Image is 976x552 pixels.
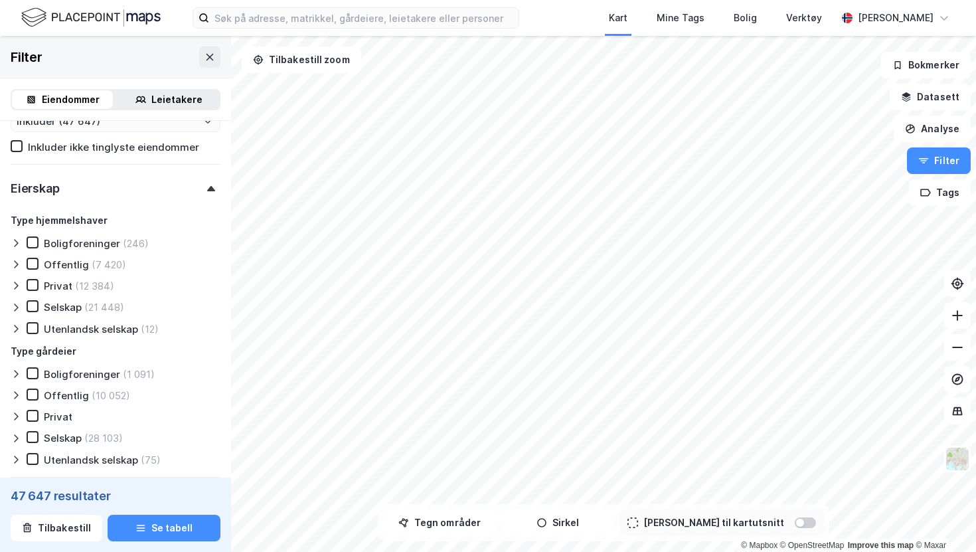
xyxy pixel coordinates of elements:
[643,515,784,531] div: [PERSON_NAME] til kartutsnitt
[11,112,220,132] input: ClearOpen
[734,10,757,26] div: Bolig
[501,509,614,536] button: Sirkel
[141,454,161,466] div: (75)
[609,10,627,26] div: Kart
[141,323,159,335] div: (12)
[11,181,59,197] div: Eierskap
[858,10,934,26] div: [PERSON_NAME]
[75,280,114,292] div: (12 384)
[123,368,155,381] div: (1 091)
[890,84,971,110] button: Datasett
[44,411,72,423] div: Privat
[11,488,220,504] div: 47 647 resultater
[21,6,161,29] img: logo.f888ab2527a4732fd821a326f86c7f29.svg
[11,46,42,68] div: Filter
[44,301,82,314] div: Selskap
[44,323,138,335] div: Utenlandsk selskap
[780,541,845,550] a: OpenStreetMap
[44,454,138,466] div: Utenlandsk selskap
[84,432,123,444] div: (28 103)
[44,432,82,444] div: Selskap
[848,541,914,550] a: Improve this map
[203,116,213,127] button: Open
[907,147,971,174] button: Filter
[11,213,108,229] div: Type hjemmelshaver
[881,52,971,78] button: Bokmerker
[44,280,72,292] div: Privat
[84,301,124,314] div: (21 448)
[11,515,102,541] button: Tilbakestill
[44,389,89,402] div: Offentlig
[741,541,777,550] a: Mapbox
[945,446,970,472] img: Z
[123,237,149,250] div: (246)
[383,509,496,536] button: Tegn områder
[151,92,203,108] div: Leietakere
[28,141,199,153] div: Inkluder ikke tinglyste eiendommer
[44,368,120,381] div: Boligforeninger
[92,389,130,402] div: (10 052)
[108,515,220,541] button: Se tabell
[910,488,976,552] iframe: Chat Widget
[242,46,361,73] button: Tilbakestill zoom
[11,343,76,359] div: Type gårdeier
[42,92,100,108] div: Eiendommer
[909,179,971,206] button: Tags
[44,258,89,271] div: Offentlig
[786,10,822,26] div: Verktøy
[209,8,519,28] input: Søk på adresse, matrikkel, gårdeiere, leietakere eller personer
[44,237,120,250] div: Boligforeninger
[894,116,971,142] button: Analyse
[92,258,126,271] div: (7 420)
[657,10,704,26] div: Mine Tags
